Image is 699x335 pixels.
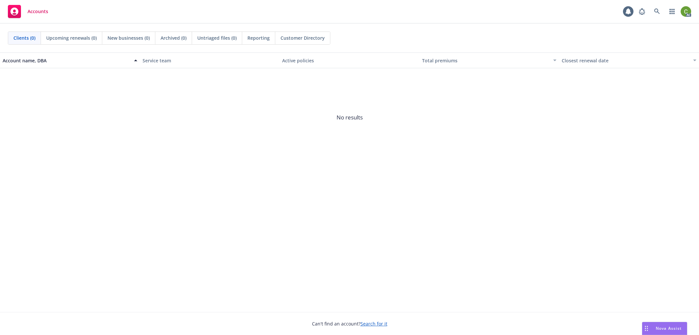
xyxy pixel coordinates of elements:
span: Clients (0) [13,34,35,41]
span: Untriaged files (0) [197,34,237,41]
span: Customer Directory [281,34,325,41]
div: Drag to move [642,322,650,335]
span: Upcoming renewals (0) [46,34,97,41]
img: photo [681,6,691,17]
a: Report a Bug [635,5,649,18]
a: Search for it [360,321,387,327]
span: Can't find an account? [312,320,387,327]
div: Closest renewal date [562,57,689,64]
button: Closest renewal date [559,52,699,68]
span: New businesses (0) [107,34,150,41]
div: Service team [143,57,277,64]
div: Active policies [282,57,417,64]
div: Total premiums [422,57,550,64]
a: Accounts [5,2,51,21]
button: Total premiums [419,52,559,68]
a: Switch app [666,5,679,18]
span: Nova Assist [656,325,682,331]
span: Archived (0) [161,34,186,41]
button: Active policies [280,52,419,68]
span: Accounts [28,9,48,14]
a: Search [650,5,664,18]
button: Service team [140,52,280,68]
button: Nova Assist [642,322,687,335]
div: Account name, DBA [3,57,130,64]
span: Reporting [247,34,270,41]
